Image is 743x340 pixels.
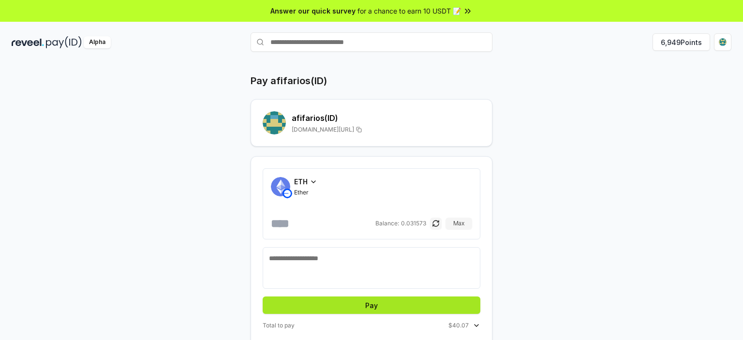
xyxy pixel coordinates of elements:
[448,322,469,329] span: $40.07
[292,126,354,133] span: [DOMAIN_NAME][URL]
[357,6,461,16] span: for a chance to earn 10 USDT 📝
[294,177,308,187] span: ETH
[401,220,426,227] span: 0.031573
[446,218,472,229] button: Max
[251,74,327,88] h1: Pay afifarios(ID)
[292,112,480,124] h2: afifarios (ID)
[263,322,295,329] span: Total to pay
[653,33,710,51] button: 6,949Points
[270,6,356,16] span: Answer our quick survey
[84,36,111,48] div: Alpha
[46,36,82,48] img: pay_id
[282,189,292,198] img: Base
[263,296,480,314] button: Pay
[271,177,290,196] img: Ether
[294,189,317,196] span: Ether
[12,36,44,48] img: reveel_dark
[375,220,399,227] span: Balance:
